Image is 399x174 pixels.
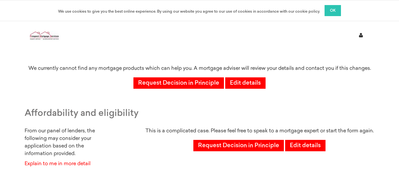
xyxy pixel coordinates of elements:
a: Edit details [225,77,266,89]
img: Prospect Mortgage Services [25,31,64,40]
p: This is a complicated case. Please feel free to speak to a mortgage expert or start the form again. [144,127,375,135]
a: Explain to me in more detail [25,161,91,166]
a: Edit details [285,140,326,151]
h3: Affordability and eligibility [25,109,375,119]
span: OK [330,9,336,13]
div: From our panel of lenders, the following may consider your application based on the information p... [20,127,110,168]
a: Request Decision in Principle [193,140,284,151]
div: We use cookies to give you the best online experience. By using our website you agree to our use ... [58,7,320,15]
a: Request Decision in Principle [133,77,224,89]
p: We currently cannot find any mortgage products which can help you. A mortgage adviser will review... [25,65,375,72]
